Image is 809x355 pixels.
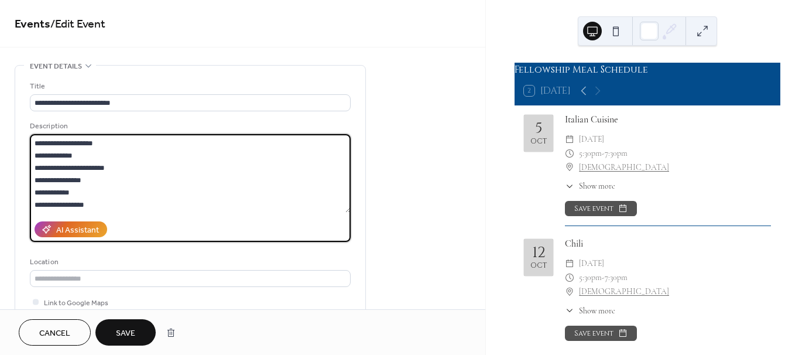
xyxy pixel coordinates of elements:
[579,161,669,175] a: [DEMOGRAPHIC_DATA]
[602,146,605,161] span: -
[565,161,574,175] div: ​
[515,63,780,77] div: Fellowship Meal Schedule
[39,327,70,340] span: Cancel
[30,80,348,93] div: Title
[579,180,615,192] span: Show more
[565,305,574,317] div: ​
[56,224,99,237] div: AI Assistant
[565,285,574,299] div: ​
[44,297,108,309] span: Link to Google Maps
[565,201,637,216] button: Save event
[602,271,605,285] span: -
[579,271,602,285] span: 5:30pm
[565,132,574,146] div: ​
[565,305,615,317] button: ​Show more
[565,180,574,192] div: ​
[565,112,771,127] div: Italian Cuisine
[565,180,615,192] button: ​Show more
[579,257,604,271] span: [DATE]
[15,13,50,36] a: Events
[579,285,669,299] a: [DEMOGRAPHIC_DATA]
[535,121,543,136] div: 5
[95,319,156,346] button: Save
[579,305,615,317] span: Show more
[579,146,602,161] span: 5:30pm
[565,237,771,251] div: Chili
[30,120,348,132] div: Description
[530,262,547,270] div: Oct
[35,221,107,237] button: AI Assistant
[30,256,348,268] div: Location
[530,138,547,146] div: Oct
[565,326,637,341] button: Save event
[565,271,574,285] div: ​
[605,146,628,161] span: 7:30pm
[565,257,574,271] div: ​
[605,271,628,285] span: 7:30pm
[19,319,91,346] button: Cancel
[50,13,105,36] span: / Edit Event
[532,245,546,260] div: 12
[116,327,135,340] span: Save
[565,146,574,161] div: ​
[579,132,604,146] span: [DATE]
[30,60,82,73] span: Event details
